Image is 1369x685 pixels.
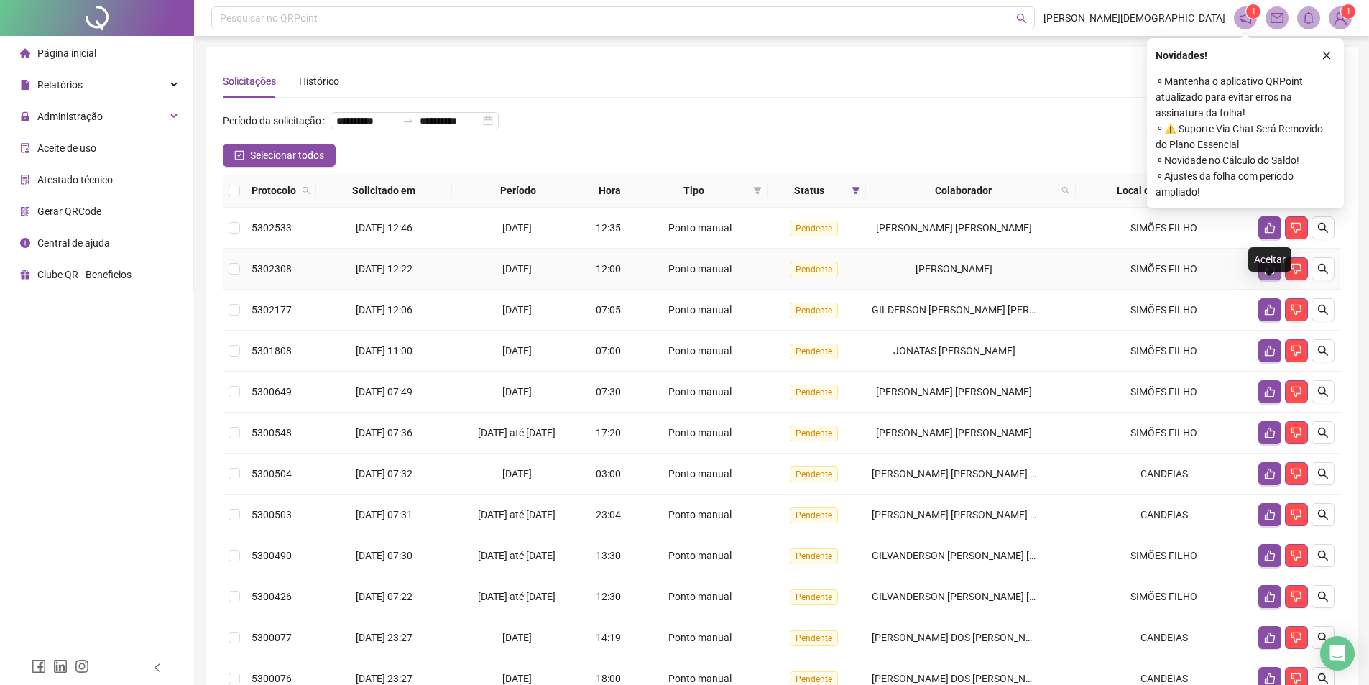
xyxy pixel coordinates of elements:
span: lock [20,111,30,121]
span: [DATE] 07:22 [356,591,412,602]
td: SIMÕES FILHO [1076,331,1253,372]
span: check-square [234,150,244,160]
span: like [1264,509,1276,520]
span: [DATE] 11:00 [356,345,412,357]
span: qrcode [20,206,30,216]
span: 07:00 [596,345,621,357]
span: like [1264,427,1276,438]
span: dislike [1291,222,1302,234]
span: Aceite de uso [37,142,96,154]
span: 07:05 [596,304,621,316]
span: like [1264,550,1276,561]
span: close [1322,50,1332,60]
span: dislike [1291,632,1302,643]
span: like [1264,345,1276,357]
td: SIMÕES FILHO [1076,576,1253,617]
span: [DATE] [502,222,532,234]
span: like [1264,673,1276,684]
span: ⚬ Novidade no Cálculo do Saldo! [1156,152,1335,168]
sup: Atualize o seu contato no menu Meus Dados [1341,4,1355,19]
span: Pendente [790,466,838,482]
span: Ponto manual [668,591,732,602]
span: 5300077 [252,632,292,643]
span: [DATE] [502,263,532,275]
span: instagram [75,659,89,673]
th: Hora [584,174,635,208]
span: [DATE] [502,468,532,479]
span: Ponto manual [668,222,732,234]
span: [DATE] 07:32 [356,468,412,479]
span: [PERSON_NAME][DEMOGRAPHIC_DATA] [1043,10,1225,26]
button: Selecionar todos [223,144,336,167]
span: [DATE] [502,673,532,684]
span: [PERSON_NAME] DOS [PERSON_NAME] [872,632,1049,643]
div: Solicitações [223,73,276,89]
span: [DATE] [502,345,532,357]
span: search [1317,427,1329,438]
span: Ponto manual [668,468,732,479]
span: like [1264,468,1276,479]
span: 23:04 [596,509,621,520]
span: 1 [1346,6,1351,17]
span: Pendente [790,426,838,441]
th: Período [452,174,584,208]
span: Ponto manual [668,550,732,561]
span: Status [773,183,846,198]
span: [DATE] até [DATE] [478,427,556,438]
sup: 1 [1246,4,1260,19]
span: 12:35 [596,222,621,234]
span: Administração [37,111,103,122]
span: 5300076 [252,673,292,684]
span: Protocolo [252,183,296,198]
span: search [1317,386,1329,397]
span: search [1317,632,1329,643]
span: Relatórios [37,79,83,91]
span: [DATE] [502,632,532,643]
span: search [1317,673,1329,684]
span: solution [20,175,30,185]
span: filter [750,180,765,201]
td: SIMÕES FILHO [1076,535,1253,576]
span: Ponto manual [668,673,732,684]
div: Open Intercom Messenger [1320,636,1355,671]
span: bell [1302,12,1315,24]
span: mail [1271,12,1283,24]
td: CANDEIAS [1076,495,1253,535]
span: Ponto manual [668,509,732,520]
span: Página inicial [37,47,96,59]
td: SIMÕES FILHO [1076,372,1253,413]
span: [DATE] 12:46 [356,222,412,234]
th: Solicitado em [316,174,452,208]
span: notification [1239,12,1252,24]
span: search [1317,509,1329,520]
span: [DATE] 07:49 [356,386,412,397]
span: 5300503 [252,509,292,520]
span: Ponto manual [668,427,732,438]
td: SIMÕES FILHO [1076,208,1253,249]
span: Pendente [790,303,838,318]
span: [DATE] até [DATE] [478,509,556,520]
span: Novidades ! [1156,47,1207,63]
span: Pendente [790,589,838,605]
span: [DATE] 07:36 [356,427,412,438]
span: 07:30 [596,386,621,397]
span: 5301808 [252,345,292,357]
span: file [20,80,30,90]
span: dislike [1291,468,1302,479]
td: CANDEIAS [1076,617,1253,658]
span: [PERSON_NAME] [PERSON_NAME] [876,386,1032,397]
span: 03:00 [596,468,621,479]
span: [DATE] 12:06 [356,304,412,316]
span: like [1264,304,1276,316]
span: to [402,115,414,127]
span: search [1061,186,1070,195]
span: [DATE] até [DATE] [478,550,556,561]
span: Pendente [790,507,838,523]
span: Pendente [790,262,838,277]
span: [DATE] até [DATE] [478,591,556,602]
span: dislike [1291,509,1302,520]
span: dislike [1291,550,1302,561]
span: search [1317,222,1329,234]
span: search [1317,345,1329,357]
td: CANDEIAS [1076,454,1253,495]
